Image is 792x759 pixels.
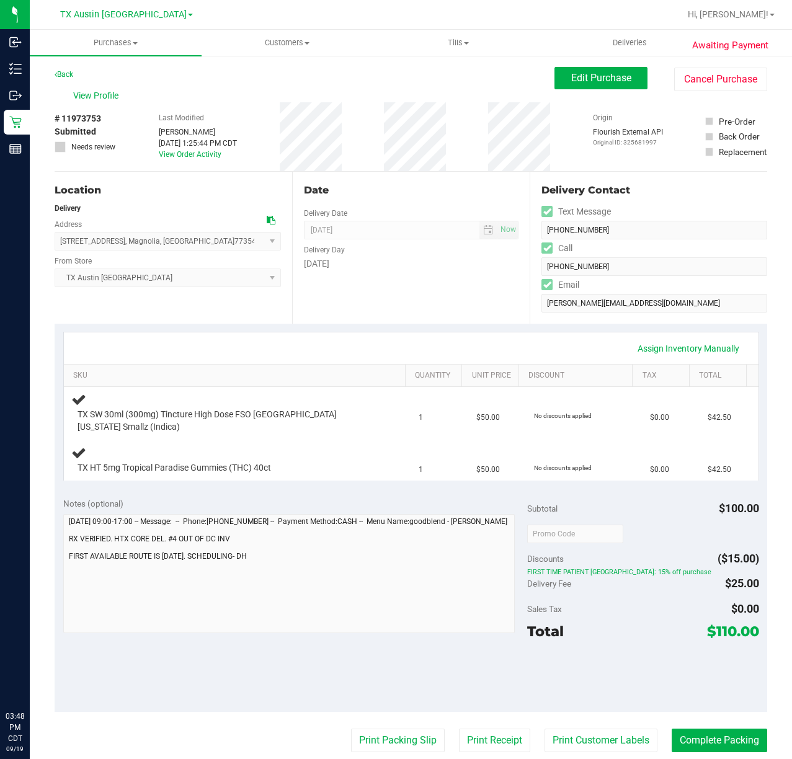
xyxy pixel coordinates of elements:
span: $42.50 [708,464,731,476]
span: TX HT 5mg Tropical Paradise Gummies (THC) 40ct [78,462,271,474]
span: Customers [202,37,373,48]
label: Delivery Date [304,208,347,219]
a: Customers [202,30,373,56]
span: No discounts applied [534,464,592,471]
div: Flourish External API [593,126,663,147]
div: Date [304,183,518,198]
a: Unit Price [472,371,514,381]
span: $110.00 [707,623,759,640]
span: 1 [419,464,423,476]
span: Hi, [PERSON_NAME]! [688,9,768,19]
a: View Order Activity [159,150,221,159]
p: 09/19 [6,744,24,753]
span: $0.00 [731,602,759,615]
button: Print Packing Slip [351,729,445,752]
span: View Profile [73,89,123,102]
span: Needs review [71,141,115,153]
a: SKU [73,371,400,381]
span: Submitted [55,125,96,138]
button: Print Customer Labels [545,729,657,752]
label: Last Modified [159,112,204,123]
a: Discount [528,371,628,381]
div: Location [55,183,281,198]
span: TX Austin [GEOGRAPHIC_DATA] [60,9,187,20]
span: Sales Tax [527,604,562,614]
div: Copy address to clipboard [267,214,275,227]
input: Format: (999) 999-9999 [541,221,767,239]
span: $50.00 [476,412,500,424]
label: Address [55,219,82,230]
inline-svg: Inventory [9,63,22,75]
strong: Delivery [55,204,81,213]
button: Complete Packing [672,729,767,752]
inline-svg: Outbound [9,89,22,102]
label: From Store [55,255,92,267]
div: [DATE] 1:25:44 PM CDT [159,138,237,149]
input: Promo Code [527,525,623,543]
button: Cancel Purchase [674,68,767,91]
span: Total [527,623,564,640]
span: $42.50 [708,412,731,424]
label: Text Message [541,203,611,221]
span: $25.00 [725,577,759,590]
span: 1 [419,412,423,424]
div: Delivery Contact [541,183,767,198]
span: # 11973753 [55,112,101,125]
span: Subtotal [527,504,558,513]
span: ($15.00) [718,552,759,565]
button: Print Receipt [459,729,530,752]
span: Edit Purchase [571,72,631,84]
a: Tax [643,371,685,381]
div: Back Order [719,130,760,143]
span: $0.00 [650,412,669,424]
a: Quantity [415,371,457,381]
a: Back [55,70,73,79]
label: Origin [593,112,613,123]
inline-svg: Retail [9,116,22,128]
div: [PERSON_NAME] [159,126,237,138]
span: $0.00 [650,464,669,476]
span: Discounts [527,548,564,570]
span: Deliveries [596,37,664,48]
span: $50.00 [476,464,500,476]
div: Replacement [719,146,767,158]
p: 03:48 PM CDT [6,711,24,744]
span: Purchases [30,37,202,48]
a: Deliveries [545,30,716,56]
span: FIRST TIME PATIENT [GEOGRAPHIC_DATA]: 15% off purchase [527,568,759,577]
span: Notes (optional) [63,499,123,508]
label: Email [541,276,579,294]
label: Call [541,239,572,257]
span: Delivery Fee [527,579,571,588]
button: Edit Purchase [554,67,647,89]
a: Purchases [30,30,202,56]
span: TX SW 30ml (300mg) Tincture High Dose FSO [GEOGRAPHIC_DATA] [US_STATE] Smallz (Indica) [78,409,376,432]
span: Tills [373,37,544,48]
inline-svg: Inbound [9,36,22,48]
a: Tills [373,30,545,56]
div: [DATE] [304,257,518,270]
inline-svg: Reports [9,143,22,155]
input: Format: (999) 999-9999 [541,257,767,276]
div: Pre-Order [719,115,755,128]
a: Total [699,371,741,381]
span: No discounts applied [534,412,592,419]
iframe: Resource center [12,660,50,697]
span: Awaiting Payment [692,38,768,53]
span: $100.00 [719,502,759,515]
a: Assign Inventory Manually [630,338,747,359]
p: Original ID: 325681997 [593,138,663,147]
label: Delivery Day [304,244,345,255]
